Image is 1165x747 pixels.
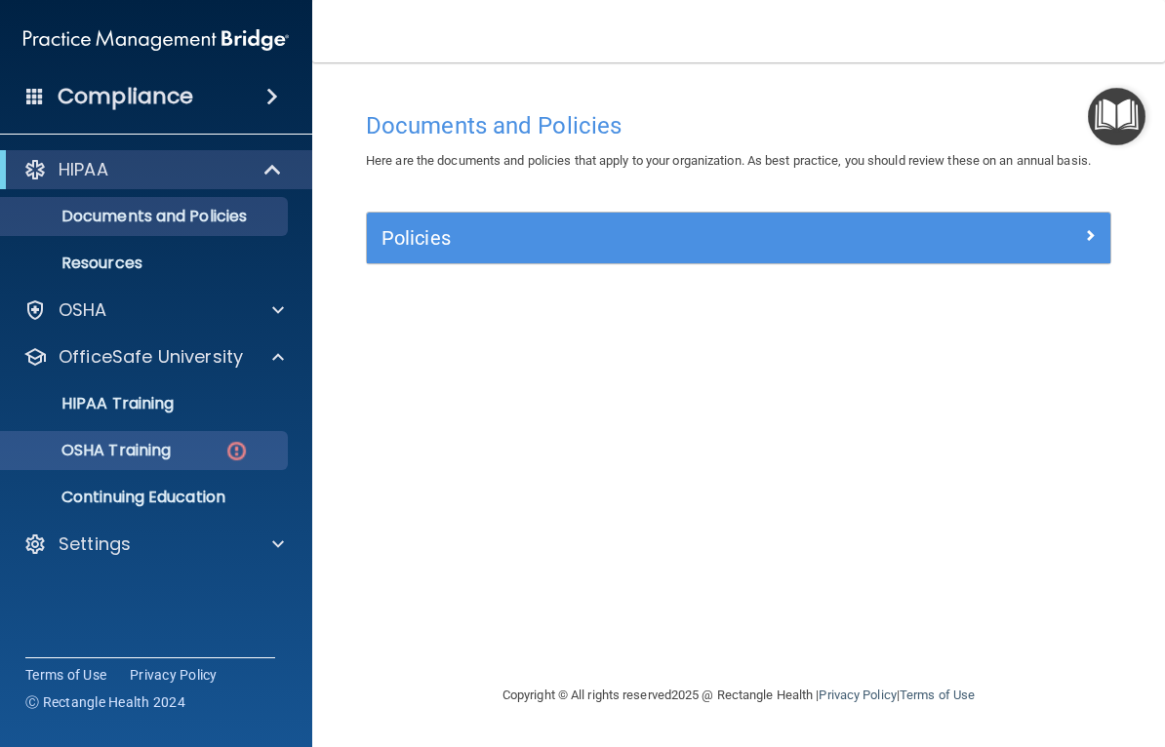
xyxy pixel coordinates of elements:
[827,609,1142,687] iframe: Drift Widget Chat Controller
[25,665,106,685] a: Terms of Use
[59,345,243,369] p: OfficeSafe University
[23,158,283,181] a: HIPAA
[13,441,171,460] p: OSHA Training
[224,439,249,463] img: danger-circle.6113f641.png
[23,298,284,322] a: OSHA
[382,664,1095,727] div: Copyright © All rights reserved 2025 @ Rectangle Health | |
[382,222,1096,254] a: Policies
[13,488,279,507] p: Continuing Education
[366,153,1091,168] span: Here are the documents and policies that apply to your organization. As best practice, you should...
[58,83,193,110] h4: Compliance
[13,207,279,226] p: Documents and Policies
[366,113,1111,138] h4: Documents and Policies
[23,345,284,369] a: OfficeSafe University
[23,532,284,556] a: Settings
[59,532,131,556] p: Settings
[59,158,108,181] p: HIPAA
[23,20,289,59] img: PMB logo
[130,665,218,685] a: Privacy Policy
[1088,88,1145,145] button: Open Resource Center
[59,298,107,322] p: OSHA
[13,254,279,273] p: Resources
[382,227,910,249] h5: Policies
[25,692,185,712] span: Ⓒ Rectangle Health 2024
[819,688,896,702] a: Privacy Policy
[13,394,174,413] p: HIPAA Training
[900,688,975,702] a: Terms of Use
